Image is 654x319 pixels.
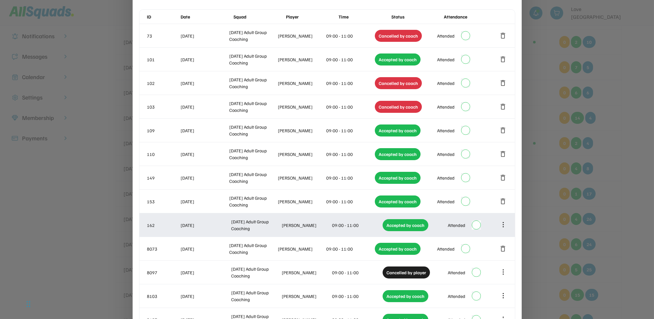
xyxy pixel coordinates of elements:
[375,53,421,65] div: Accepted by coach
[181,80,228,87] div: [DATE]
[339,13,390,20] div: Time
[499,150,507,158] button: delete
[231,218,280,232] div: [DATE] Adult Group Coaching
[499,174,507,182] button: delete
[147,222,180,229] div: 162
[383,266,430,278] div: Cancelled by player
[278,174,325,181] div: [PERSON_NAME]
[147,174,180,181] div: 149
[375,101,422,113] div: Cancelled by coach
[327,80,374,87] div: 09:00 - 11:00
[147,245,180,252] div: 8073
[286,13,337,20] div: Player
[327,198,374,205] div: 09:00 - 11:00
[437,198,455,205] div: Attended
[147,151,180,158] div: 110
[278,56,325,63] div: [PERSON_NAME]
[278,103,325,110] div: [PERSON_NAME]
[147,103,180,110] div: 103
[278,245,325,252] div: [PERSON_NAME]
[229,100,277,113] div: [DATE] Adult Group Coaching
[448,222,465,229] div: Attended
[147,80,180,87] div: 102
[233,13,285,20] div: Squad
[229,76,277,90] div: [DATE] Adult Group Coaching
[181,245,228,252] div: [DATE]
[375,243,421,255] div: Accepted by coach
[375,195,421,207] div: Accepted by coach
[327,103,374,110] div: 09:00 - 11:00
[229,29,277,42] div: [DATE] Adult Group Coaching
[147,198,180,205] div: 153
[229,53,277,66] div: [DATE] Adult Group Coaching
[147,32,180,39] div: 73
[327,151,374,158] div: 09:00 - 11:00
[278,127,325,134] div: [PERSON_NAME]
[181,269,230,276] div: [DATE]
[181,293,230,300] div: [DATE]
[181,32,228,39] div: [DATE]
[448,293,465,300] div: Attended
[327,56,374,63] div: 09:00 - 11:00
[375,30,422,42] div: Cancelled by coach
[278,80,325,87] div: [PERSON_NAME]
[437,80,455,87] div: Attended
[437,151,455,158] div: Attended
[181,198,228,205] div: [DATE]
[437,127,455,134] div: Attended
[231,266,280,279] div: [DATE] Adult Group Coaching
[499,126,507,134] button: delete
[278,151,325,158] div: [PERSON_NAME]
[229,147,277,161] div: [DATE] Adult Group Coaching
[181,151,228,158] div: [DATE]
[231,289,280,303] div: [DATE] Adult Group Coaching
[332,293,382,300] div: 09:00 - 11:00
[332,222,382,229] div: 09:00 - 11:00
[181,13,232,20] div: Date
[147,56,180,63] div: 101
[437,32,455,39] div: Attended
[391,13,443,20] div: Status
[278,198,325,205] div: [PERSON_NAME]
[181,222,230,229] div: [DATE]
[383,219,428,231] div: Accepted by coach
[499,55,507,63] button: delete
[448,269,465,276] div: Attended
[282,293,331,300] div: [PERSON_NAME]
[181,56,228,63] div: [DATE]
[375,148,421,160] div: Accepted by coach
[147,269,180,276] div: 8097
[181,103,228,110] div: [DATE]
[147,127,180,134] div: 109
[499,197,507,205] button: delete
[375,77,422,89] div: Cancelled by coach
[147,13,180,20] div: ID
[375,172,421,184] div: Accepted by coach
[181,174,228,181] div: [DATE]
[327,32,374,39] div: 09:00 - 11:00
[229,195,277,208] div: [DATE] Adult Group Coaching
[499,103,507,111] button: delete
[327,174,374,181] div: 09:00 - 11:00
[327,127,374,134] div: 09:00 - 11:00
[181,127,228,134] div: [DATE]
[282,222,331,229] div: [PERSON_NAME]
[437,103,455,110] div: Attended
[229,124,277,137] div: [DATE] Adult Group Coaching
[278,32,325,39] div: [PERSON_NAME]
[332,269,382,276] div: 09:00 - 11:00
[282,269,331,276] div: [PERSON_NAME]
[437,174,455,181] div: Attended
[444,13,495,20] div: Attendance
[383,290,428,302] div: Accepted by coach
[327,245,374,252] div: 09:00 - 11:00
[375,124,421,136] div: Accepted by coach
[437,56,455,63] div: Attended
[229,242,277,255] div: [DATE] Adult Group Coaching
[499,32,507,40] button: delete
[147,293,180,300] div: 8103
[437,245,455,252] div: Attended
[499,79,507,87] button: delete
[499,245,507,253] button: delete
[229,171,277,184] div: [DATE] Adult Group Coaching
